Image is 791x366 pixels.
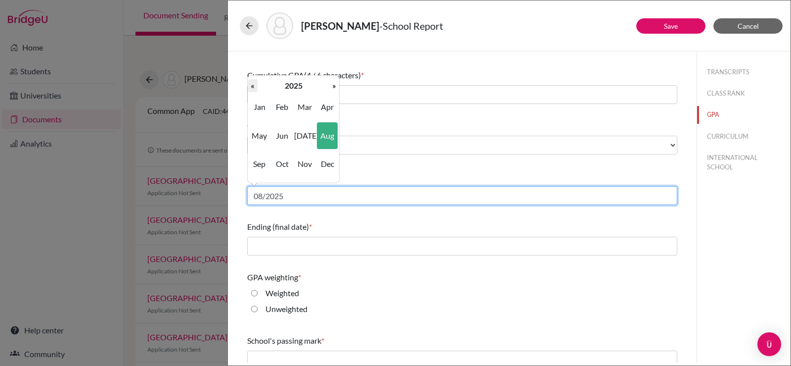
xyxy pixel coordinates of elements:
[697,106,791,123] button: GPA
[272,94,293,120] span: Feb
[329,79,339,92] th: »
[248,79,258,92] th: «
[247,70,304,80] span: Cumulative GPA
[249,122,270,149] span: May
[265,303,308,315] label: Unweighted
[249,94,270,120] span: Jan
[697,63,791,81] button: TRANSCRIPTS
[317,122,338,149] span: Aug
[247,336,321,345] span: School's passing mark
[379,20,443,32] span: - School Report
[272,122,293,149] span: Jun
[247,222,309,231] span: Ending (final date)
[301,20,379,32] strong: [PERSON_NAME]
[697,149,791,176] button: INTERNATIONAL SCHOOL
[317,94,338,120] span: Apr
[697,85,791,102] button: CLASS RANK
[294,122,315,149] span: [DATE]
[294,94,315,120] span: Mar
[757,332,781,356] div: Open Intercom Messenger
[304,70,361,80] span: (4 / 6 characters)
[294,151,315,177] span: Nov
[272,151,293,177] span: Oct
[249,151,270,177] span: Sep
[247,272,298,282] span: GPA weighting
[258,79,329,92] th: 2025
[317,151,338,177] span: Dec
[697,128,791,145] button: CURRICULUM
[265,287,299,299] label: Weighted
